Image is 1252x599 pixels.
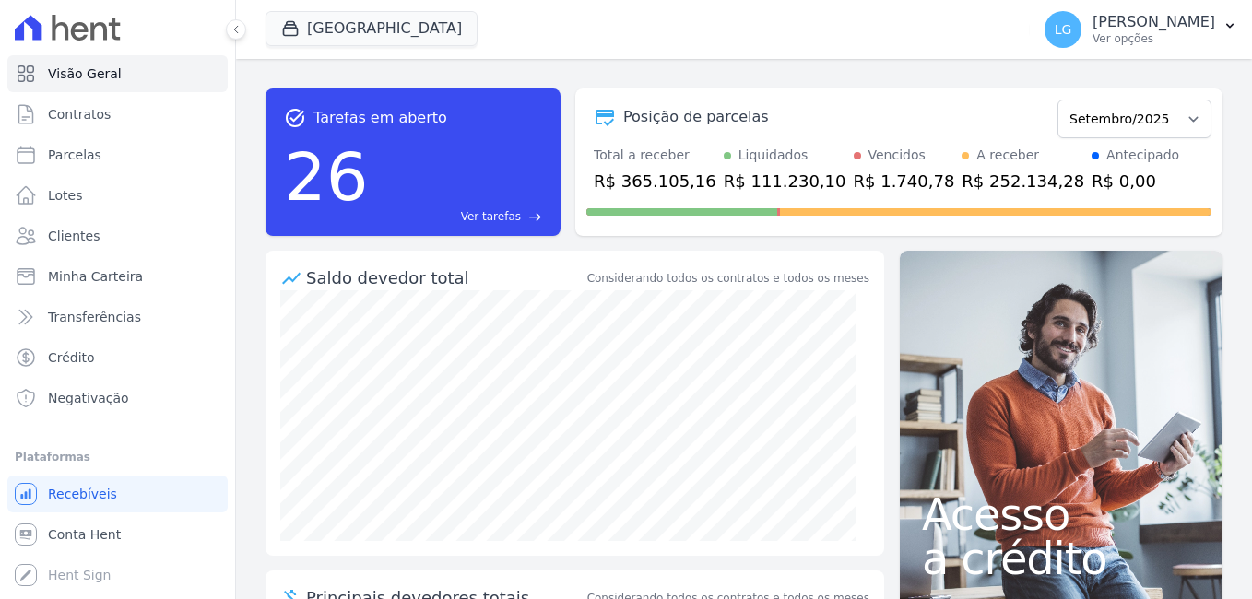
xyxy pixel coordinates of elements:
[48,267,143,286] span: Minha Carteira
[7,55,228,92] a: Visão Geral
[1093,31,1215,46] p: Ver opções
[7,299,228,335] a: Transferências
[7,476,228,512] a: Recebíveis
[7,258,228,295] a: Minha Carteira
[376,208,542,225] a: Ver tarefas east
[48,525,121,544] span: Conta Hent
[48,227,100,245] span: Clientes
[461,208,521,225] span: Ver tarefas
[962,169,1084,194] div: R$ 252.134,28
[594,146,716,165] div: Total a receber
[7,96,228,133] a: Contratos
[738,146,809,165] div: Liquidados
[1055,23,1072,36] span: LG
[48,308,141,326] span: Transferências
[284,107,306,129] span: task_alt
[7,217,228,254] a: Clientes
[7,516,228,553] a: Conta Hent
[48,65,122,83] span: Visão Geral
[48,485,117,503] span: Recebíveis
[594,169,716,194] div: R$ 365.105,16
[1030,4,1252,55] button: LG [PERSON_NAME] Ver opções
[313,107,447,129] span: Tarefas em aberto
[528,210,542,224] span: east
[7,136,228,173] a: Parcelas
[48,186,83,205] span: Lotes
[306,265,584,290] div: Saldo devedor total
[1092,169,1179,194] div: R$ 0,00
[284,129,369,225] div: 26
[48,348,95,367] span: Crédito
[7,177,228,214] a: Lotes
[7,339,228,376] a: Crédito
[724,169,846,194] div: R$ 111.230,10
[15,446,220,468] div: Plataformas
[1106,146,1179,165] div: Antecipado
[266,11,478,46] button: [GEOGRAPHIC_DATA]
[1093,13,1215,31] p: [PERSON_NAME]
[48,389,129,407] span: Negativação
[48,105,111,123] span: Contratos
[976,146,1039,165] div: A receber
[48,146,101,164] span: Parcelas
[922,492,1200,536] span: Acesso
[7,380,228,417] a: Negativação
[623,106,769,128] div: Posição de parcelas
[854,169,955,194] div: R$ 1.740,78
[587,270,869,287] div: Considerando todos os contratos e todos os meses
[922,536,1200,581] span: a crédito
[868,146,926,165] div: Vencidos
